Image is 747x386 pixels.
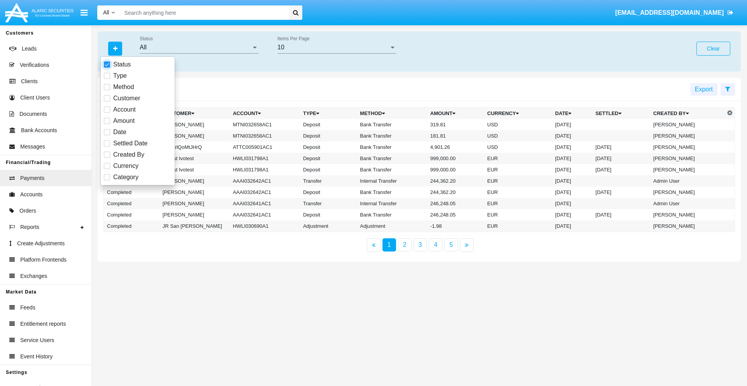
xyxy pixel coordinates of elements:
td: Completed [104,220,160,232]
td: [DATE] [593,187,650,198]
td: Internal Transfer [357,198,427,209]
th: Date [552,108,593,119]
span: Export [695,86,713,93]
td: 4,901.26 [427,141,484,153]
td: ATTC005901AC1 [230,141,300,153]
td: [DATE] [552,130,593,141]
th: Account [230,108,300,119]
span: Accounts [20,190,43,199]
span: Reports [20,223,39,231]
a: 5 [444,238,458,252]
td: [DATE] [552,175,593,187]
td: Bank Transfer [357,209,427,220]
span: Service Users [20,336,54,344]
td: [DATE] [552,198,593,209]
th: Created By [650,108,725,119]
td: [PERSON_NAME] [650,130,725,141]
th: Currency [484,108,552,119]
span: [EMAIL_ADDRESS][DOMAIN_NAME] [615,9,724,16]
a: 4 [429,238,442,252]
span: 10 [277,44,284,51]
span: Date [113,128,126,137]
span: Amount [113,116,135,126]
td: HWLI031798A1 [230,164,300,175]
td: [DATE] [593,164,650,175]
span: Leads [22,45,37,53]
td: Deposit [300,187,357,198]
td: 246,248.05 [427,198,484,209]
td: [DATE] [593,141,650,153]
img: Logo image [4,1,75,24]
td: HWLI030690A1 [230,220,300,232]
td: 181.81 [427,130,484,141]
td: Deposit [300,164,357,175]
td: [PERSON_NAME] [650,164,725,175]
th: Type [300,108,357,119]
td: USD [484,141,552,153]
td: JR San [PERSON_NAME] [160,220,230,232]
td: Bank Transfer [357,187,427,198]
span: Client Users [20,94,50,102]
td: AAAI032641AC1 [230,198,300,209]
td: Bank Transfer [357,119,427,130]
span: Messages [20,143,45,151]
td: Deposit [300,119,357,130]
td: [DATE] [552,141,593,153]
td: EUR [484,175,552,187]
td: -1.98 [427,220,484,232]
td: Completed [104,198,160,209]
td: EUR [484,164,552,175]
span: Type [113,71,127,80]
span: Documents [19,110,47,118]
td: Bank Transfer [357,130,427,141]
td: 244,362.20 [427,187,484,198]
td: Deposit [300,209,357,220]
td: [DATE] [552,187,593,198]
td: Bank Transfer [357,164,427,175]
span: Entitlement reports [20,320,66,328]
td: EUR [484,187,552,198]
td: [PERSON_NAME] [160,130,230,141]
td: [DATE] [552,220,593,232]
td: Transfer [300,198,357,209]
td: EUR [484,153,552,164]
span: Verifications [20,61,49,69]
td: HWLI031798A1 [230,153,300,164]
th: Settled [593,108,650,119]
td: [DATE] [552,119,593,130]
td: Adjustment [357,220,427,232]
td: EUR [484,220,552,232]
td: Completed [104,187,160,198]
span: Bank Accounts [21,126,57,134]
span: Method [113,82,134,92]
td: Bank Transfer [357,153,427,164]
span: Currency [113,161,139,171]
td: Deposit [300,153,357,164]
td: EUR [484,209,552,220]
td: [PERSON_NAME] [160,187,230,198]
a: 3 [414,238,427,252]
td: [PERSON_NAME] [650,141,725,153]
button: Clear [696,42,730,56]
td: Transfer [300,175,357,187]
td: [DATE] [593,153,650,164]
td: [PERSON_NAME] [650,119,725,130]
td: USD [484,119,552,130]
td: Ivotest Ivotest [160,164,230,175]
td: AAAI032641AC1 [230,209,300,220]
span: Event History [20,353,53,361]
td: [PERSON_NAME] [650,220,725,232]
td: 319.81 [427,119,484,130]
td: Deposit [300,141,357,153]
span: Status [113,60,131,69]
span: Clients [21,77,38,86]
span: Create Adjustments [17,239,65,248]
td: [PERSON_NAME] [160,119,230,130]
td: [DATE] [593,209,650,220]
a: 1 [382,238,396,252]
td: MTNI032658AC1 [230,119,300,130]
button: Export [690,83,717,96]
td: Admin User [650,198,725,209]
td: [DATE] [552,209,593,220]
span: Feeds [20,304,35,312]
